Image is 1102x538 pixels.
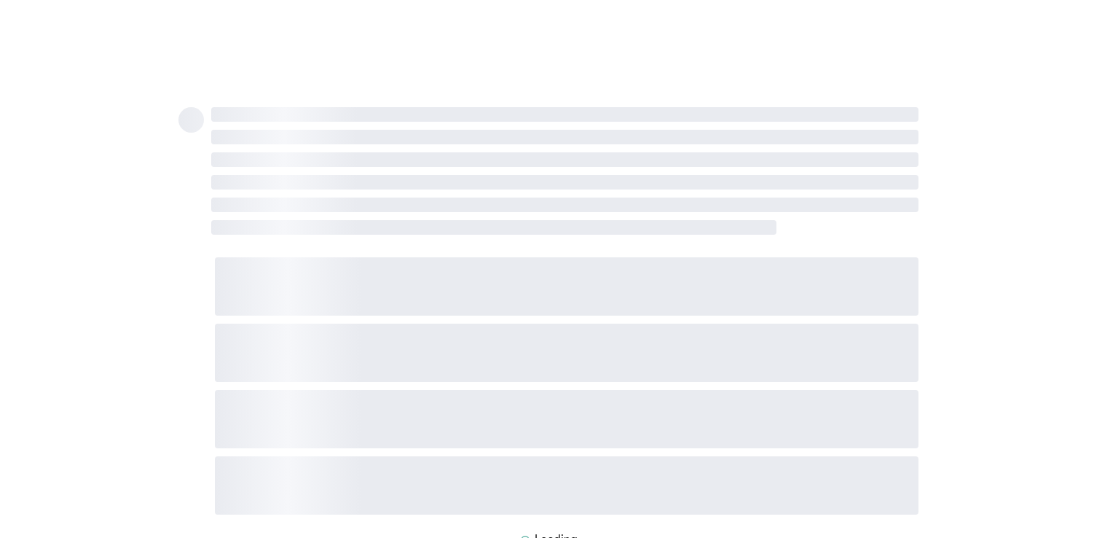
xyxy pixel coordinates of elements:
span: ‌ [211,175,918,190]
span: ‌ [215,456,918,515]
span: ‌ [215,324,918,382]
span: ‌ [211,107,918,122]
span: ‌ [215,390,918,448]
span: ‌ [211,130,918,144]
span: ‌ [178,107,204,133]
span: ‌ [211,220,777,235]
span: ‌ [215,257,918,316]
span: ‌ [211,152,918,167]
span: ‌ [211,198,918,212]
